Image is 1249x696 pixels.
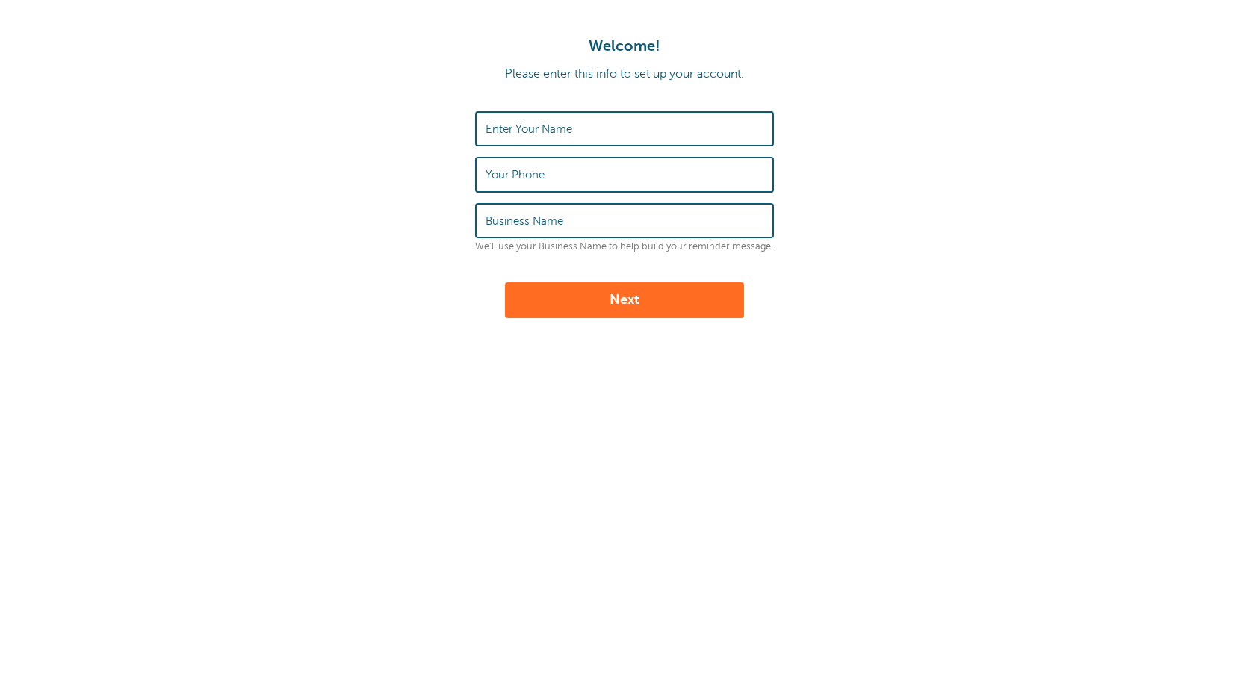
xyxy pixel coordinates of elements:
[505,282,744,318] button: Next
[15,37,1234,55] h1: Welcome!
[486,168,545,181] label: Your Phone
[486,122,572,136] label: Enter Your Name
[486,214,563,228] label: Business Name
[475,241,774,252] p: We'll use your Business Name to help build your reminder message.
[15,67,1234,81] p: Please enter this info to set up your account.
